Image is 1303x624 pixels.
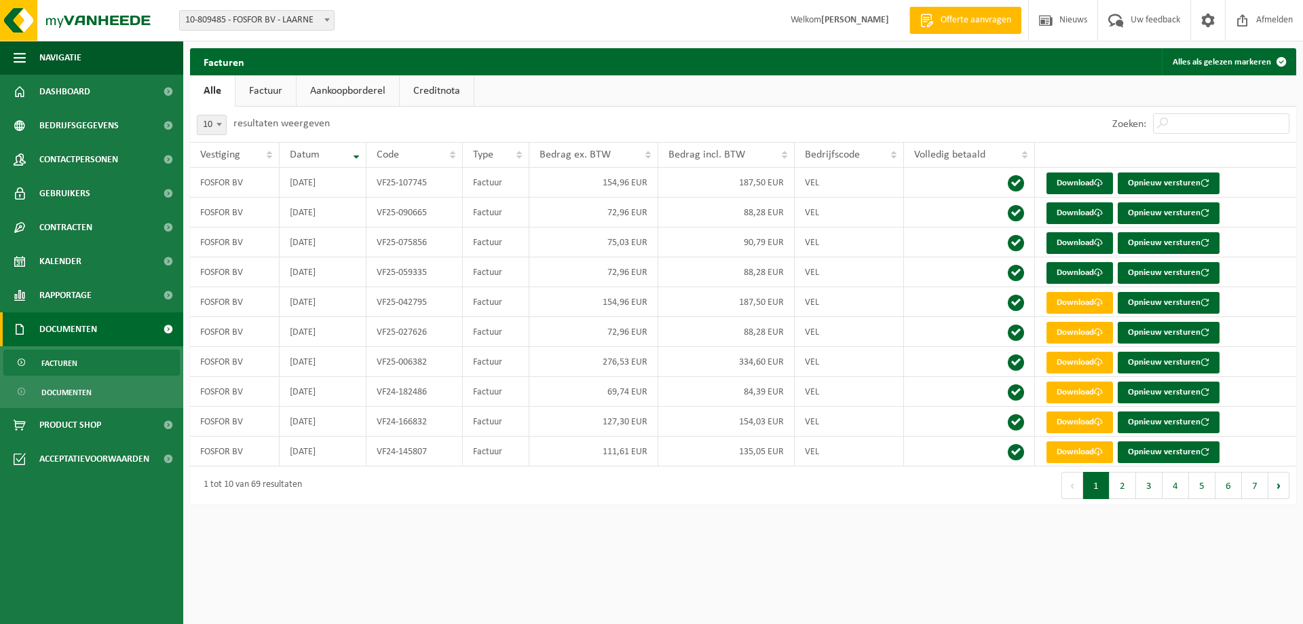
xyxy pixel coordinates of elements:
td: [DATE] [280,317,366,347]
td: VEL [795,377,905,407]
td: 127,30 EUR [529,407,658,437]
td: [DATE] [280,407,366,437]
button: 3 [1136,472,1163,499]
button: Opnieuw versturen [1118,202,1220,224]
button: Opnieuw versturen [1118,382,1220,403]
td: VEL [795,198,905,227]
span: Documenten [41,380,92,405]
label: Zoeken: [1112,119,1146,130]
td: Factuur [463,377,529,407]
label: resultaten weergeven [233,118,330,129]
td: VF24-166832 [366,407,463,437]
button: Opnieuw versturen [1118,232,1220,254]
td: [DATE] [280,347,366,377]
td: FOSFOR BV [190,407,280,437]
td: 154,96 EUR [529,168,658,198]
span: Offerte aanvragen [937,14,1015,27]
h2: Facturen [190,48,258,75]
span: Code [377,149,399,160]
span: Type [473,149,493,160]
td: [DATE] [280,437,366,466]
a: Download [1046,322,1113,344]
a: Offerte aanvragen [909,7,1021,34]
td: VEL [795,347,905,377]
td: VEL [795,407,905,437]
td: Factuur [463,227,529,257]
td: VEL [795,287,905,317]
td: Factuur [463,198,529,227]
a: Download [1046,382,1113,403]
span: Bedrijfsgegevens [39,109,119,143]
button: 5 [1189,472,1215,499]
td: VEL [795,227,905,257]
td: 187,50 EUR [658,168,794,198]
td: 111,61 EUR [529,437,658,466]
button: Previous [1061,472,1083,499]
td: 135,05 EUR [658,437,794,466]
a: Download [1046,172,1113,194]
span: Dashboard [39,75,90,109]
td: VF25-027626 [366,317,463,347]
span: Bedrag incl. BTW [668,149,745,160]
td: Factuur [463,257,529,287]
span: Navigatie [39,41,81,75]
td: 187,50 EUR [658,287,794,317]
td: 154,03 EUR [658,407,794,437]
button: 1 [1083,472,1110,499]
td: FOSFOR BV [190,347,280,377]
span: Bedrijfscode [805,149,860,160]
td: Factuur [463,347,529,377]
span: Contracten [39,210,92,244]
a: Download [1046,262,1113,284]
td: 88,28 EUR [658,317,794,347]
span: Acceptatievoorwaarden [39,442,149,476]
td: VF25-042795 [366,287,463,317]
a: Documenten [3,379,180,405]
span: Product Shop [39,408,101,442]
td: FOSFOR BV [190,437,280,466]
button: Opnieuw versturen [1118,262,1220,284]
td: 90,79 EUR [658,227,794,257]
td: Factuur [463,287,529,317]
span: Vestiging [200,149,240,160]
td: VEL [795,437,905,466]
span: Volledig betaald [914,149,985,160]
div: 1 tot 10 van 69 resultaten [197,473,302,498]
button: Opnieuw versturen [1118,352,1220,373]
button: 7 [1242,472,1268,499]
td: [DATE] [280,227,366,257]
span: 10-809485 - FOSFOR BV - LAARNE [179,10,335,31]
button: Next [1268,472,1289,499]
td: 75,03 EUR [529,227,658,257]
td: FOSFOR BV [190,377,280,407]
a: Download [1046,292,1113,314]
td: VF25-059335 [366,257,463,287]
td: FOSFOR BV [190,168,280,198]
button: 2 [1110,472,1136,499]
td: FOSFOR BV [190,257,280,287]
button: Opnieuw versturen [1118,292,1220,314]
a: Download [1046,232,1113,254]
strong: [PERSON_NAME] [821,15,889,25]
td: VF25-075856 [366,227,463,257]
span: Rapportage [39,278,92,312]
td: [DATE] [280,198,366,227]
button: Opnieuw versturen [1118,411,1220,433]
span: 10 [197,115,227,135]
td: FOSFOR BV [190,198,280,227]
a: Download [1046,411,1113,433]
button: Opnieuw versturen [1118,322,1220,344]
td: 72,96 EUR [529,198,658,227]
td: 72,96 EUR [529,317,658,347]
td: Factuur [463,437,529,466]
button: Opnieuw versturen [1118,441,1220,463]
a: Download [1046,202,1113,224]
a: Alle [190,75,235,107]
td: 72,96 EUR [529,257,658,287]
td: VF25-090665 [366,198,463,227]
td: [DATE] [280,257,366,287]
td: VEL [795,317,905,347]
button: 6 [1215,472,1242,499]
span: 10 [197,115,226,134]
td: 84,39 EUR [658,377,794,407]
